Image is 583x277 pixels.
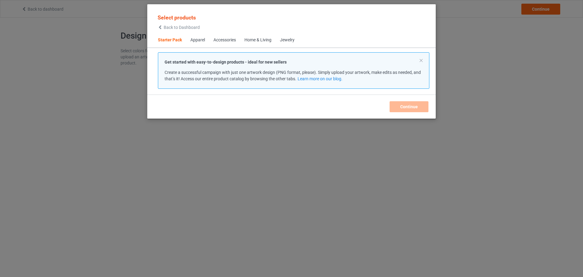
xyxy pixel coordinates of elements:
[190,37,205,43] div: Apparel
[298,76,343,81] a: Learn more on our blog.
[165,70,421,81] span: Create a successful campaign with just one artwork design (PNG format, please). Simply upload you...
[213,37,236,43] div: Accessories
[164,25,200,30] span: Back to Dashboard
[158,14,196,21] span: Select products
[244,37,271,43] div: Home & Living
[165,60,287,64] strong: Get started with easy-to-design products - ideal for new sellers
[154,33,186,47] span: Starter Pack
[280,37,295,43] div: Jewelry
